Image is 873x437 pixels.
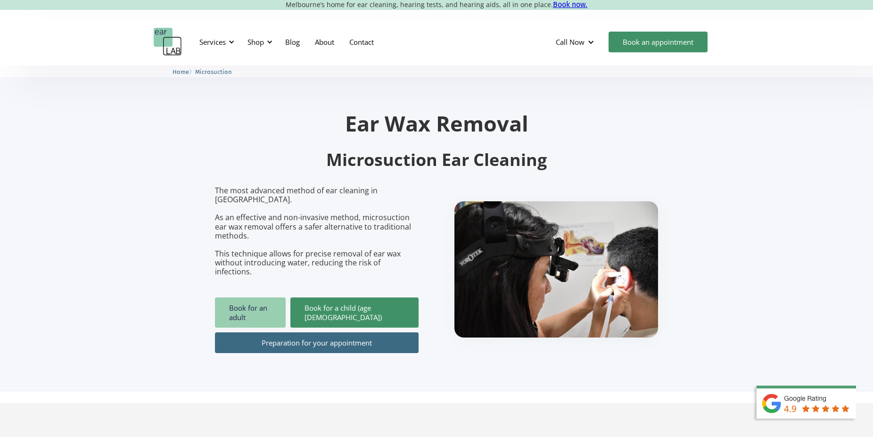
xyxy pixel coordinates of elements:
[307,28,342,56] a: About
[548,28,604,56] div: Call Now
[194,28,237,56] div: Services
[173,67,189,76] a: Home
[247,37,264,47] div: Shop
[242,28,275,56] div: Shop
[609,32,708,52] a: Book an appointment
[215,332,419,353] a: Preparation for your appointment
[278,28,307,56] a: Blog
[199,37,226,47] div: Services
[195,68,232,75] span: Microsuction
[215,113,658,134] h1: Ear Wax Removal
[215,297,286,328] a: Book for an adult
[195,67,232,76] a: Microsuction
[342,28,381,56] a: Contact
[290,297,419,328] a: Book for a child (age [DEMOGRAPHIC_DATA])
[556,37,585,47] div: Call Now
[173,67,195,77] li: 〉
[154,28,182,56] a: home
[215,149,658,171] h2: Microsuction Ear Cleaning
[215,186,419,277] p: The most advanced method of ear cleaning in [GEOGRAPHIC_DATA]. As an effective and non-invasive m...
[173,68,189,75] span: Home
[454,201,658,338] img: boy getting ear checked.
